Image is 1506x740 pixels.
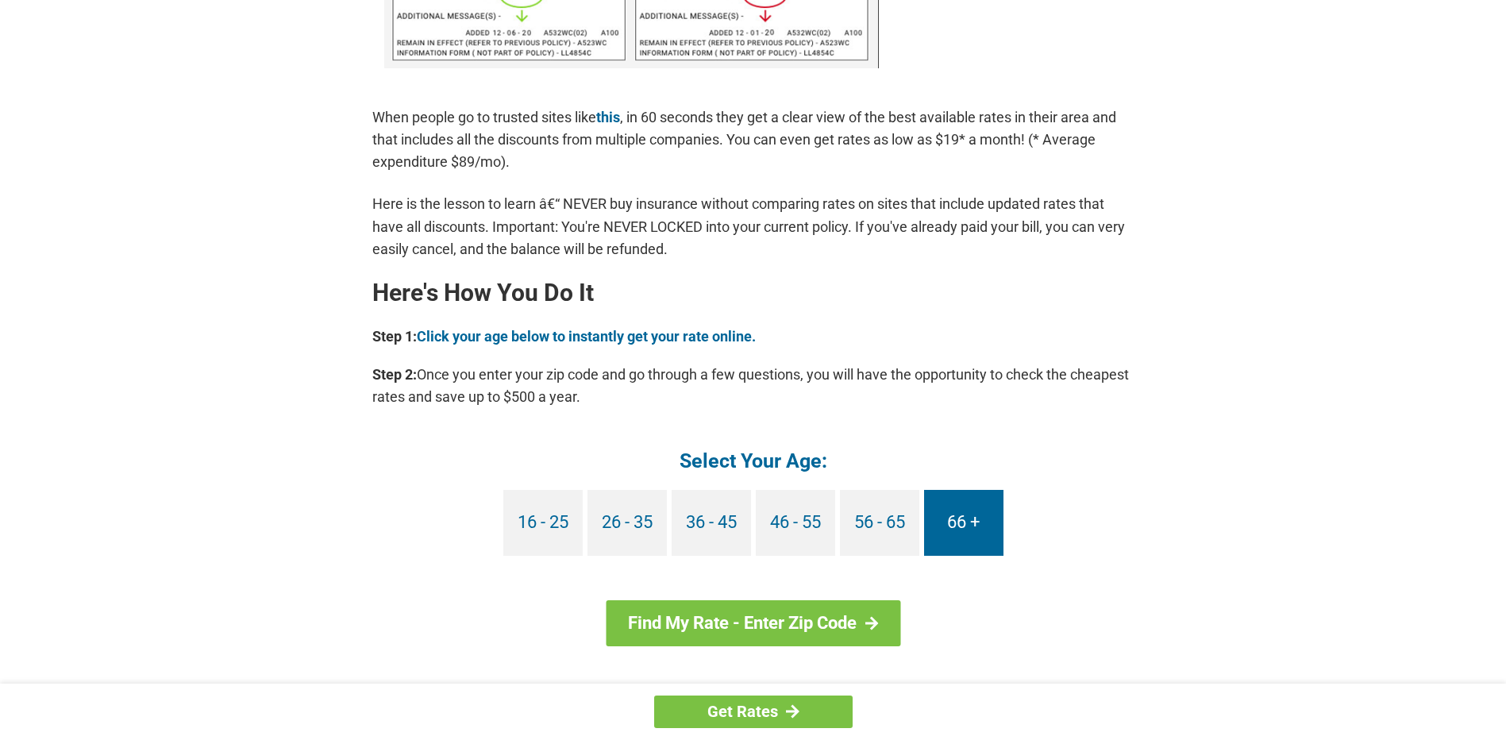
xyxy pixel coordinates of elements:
h4: Select Your Age: [372,448,1134,474]
a: 16 - 25 [503,490,583,556]
a: Get Rates [654,696,853,728]
a: this [596,109,620,125]
a: 46 - 55 [756,490,835,556]
a: Click your age below to instantly get your rate online. [417,328,756,345]
a: Find My Rate - Enter Zip Code [606,600,900,646]
p: Here is the lesson to learn â€“ NEVER buy insurance without comparing rates on sites that include... [372,193,1134,260]
p: When people go to trusted sites like , in 60 seconds they get a clear view of the best available ... [372,106,1134,173]
a: 36 - 45 [672,490,751,556]
a: 26 - 35 [587,490,667,556]
a: 66 + [924,490,1003,556]
b: Step 1: [372,328,417,345]
p: Once you enter your zip code and go through a few questions, you will have the opportunity to che... [372,364,1134,408]
b: Step 2: [372,366,417,383]
a: 56 - 65 [840,490,919,556]
h2: Here's How You Do It [372,280,1134,306]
